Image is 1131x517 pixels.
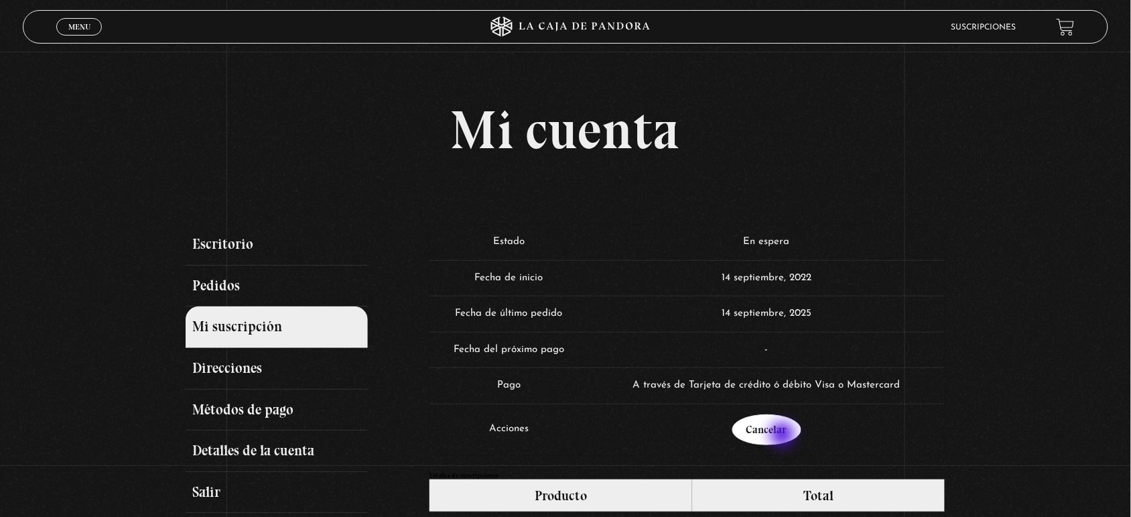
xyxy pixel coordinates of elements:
[68,23,90,31] span: Menu
[186,224,413,513] nav: Páginas de cuenta
[429,479,692,512] th: Producto
[429,332,589,368] td: Fecha del próximo pago
[429,367,589,404] td: Pago
[588,296,945,332] td: 14 septiembre, 2025
[186,103,945,157] h1: Mi cuenta
[186,430,368,472] a: Detalles de la cuenta
[633,380,901,390] span: A través de Tarjeta de crédito ó débito Visa o Mastercard
[732,414,801,445] a: Cancelar
[64,34,95,44] span: Cerrar
[588,332,945,368] td: -
[429,404,589,455] td: Acciones
[186,266,368,307] a: Pedidos
[186,472,368,514] a: Salir
[429,472,945,479] h2: Totales de suscripciones
[186,224,368,266] a: Escritorio
[429,260,589,296] td: Fecha de inicio
[429,296,589,332] td: Fecha de último pedido
[186,390,368,431] a: Métodos de pago
[588,225,945,260] td: En espera
[588,260,945,296] td: 14 septiembre, 2022
[429,225,589,260] td: Estado
[951,23,1016,32] a: Suscripciones
[186,306,368,348] a: Mi suscripción
[692,479,945,512] th: Total
[186,348,368,390] a: Direcciones
[1057,18,1075,36] a: View your shopping cart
